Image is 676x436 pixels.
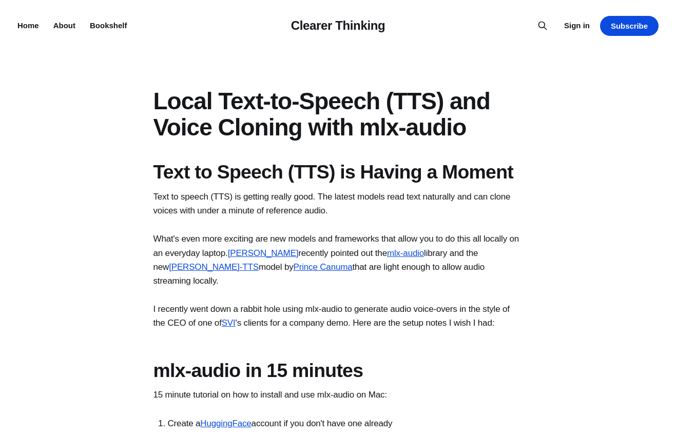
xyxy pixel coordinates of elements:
a: Prince Canuma [294,262,353,272]
li: Create a account if you don't have one already [168,417,523,430]
a: mlx-audio [387,248,424,258]
a: Bookshelf [90,21,127,30]
h1: mlx-audio in 15 minutes [153,359,523,382]
a: [PERSON_NAME]-TTS [169,262,259,272]
h1: Text to Speech (TTS) is Having a Moment [153,161,523,184]
a: Home [17,21,39,30]
a: [PERSON_NAME] [228,248,299,258]
p: I recently went down a rabbit hole using mlx-audio to generate audio voice-overs in the style of ... [153,302,523,330]
p: 15 minute tutorial on how to install and use mlx-audio on Mac: [153,388,523,402]
button: Search this site [534,17,551,34]
h1: Local Text-to-Speech (TTS) and Voice Cloning with mlx-audio [153,88,523,140]
a: Clearer Thinking [291,18,385,32]
a: About [53,21,75,30]
a: Sign in [564,19,590,32]
p: What's even more exciting are new models and frameworks that allow you to do this all locally on ... [153,232,523,288]
a: HuggingFace [200,419,251,428]
a: SVI [222,318,236,328]
a: Subscribe [600,16,659,36]
p: Text to speech (TTS) is getting really good. The latest models read text naturally and can clone ... [153,190,523,217]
